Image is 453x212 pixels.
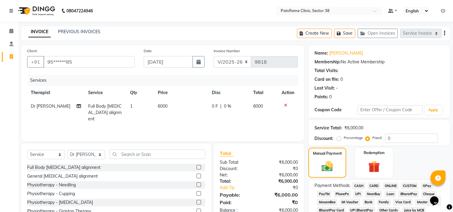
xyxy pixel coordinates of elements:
[27,191,75,197] div: Physiotherapy - Cupping
[144,48,152,54] label: Date
[31,103,70,109] span: Dr [PERSON_NAME]
[314,59,444,65] div: No Active Membership
[314,76,339,83] div: Card on file:
[340,199,360,206] span: MI Voucher
[27,48,37,54] label: Client
[88,103,122,122] span: Full Body [MEDICAL_DATA] alignment
[215,166,259,172] div: Discount:
[85,86,127,100] th: Service
[254,103,263,109] span: 6000
[365,191,382,198] span: NearBuy
[318,160,336,173] img: _cash.svg
[314,135,333,142] div: Discount:
[43,56,135,68] input: Search by Name/Mobile/Email/Code
[215,172,259,178] div: Net:
[425,106,442,115] button: Apply
[383,182,399,189] span: ONLINE
[363,199,375,206] span: Bank
[15,2,57,19] img: logo
[297,29,332,38] button: Create New
[401,182,419,189] span: CUSTOM
[314,107,358,113] div: Coupon Code
[364,150,384,156] label: Redemption
[28,27,51,37] a: INVOICE
[259,178,303,185] div: ₹6,000.00
[126,86,154,100] th: Qty
[314,59,341,65] div: Membership:
[415,199,438,206] span: Master Card
[220,103,222,109] span: |
[314,68,338,74] div: Total Visits:
[421,191,437,198] span: Cheque
[28,75,302,86] div: Services
[27,173,98,179] div: General [MEDICAL_DATA] alignment
[358,29,398,38] button: Open Invoices
[336,85,338,91] div: -
[314,125,342,131] div: Service Total:
[313,151,342,156] label: Manual Payment
[208,86,250,100] th: Disc
[329,50,363,56] a: [PERSON_NAME]
[352,182,365,189] span: CASH
[372,135,381,141] label: Fixed
[27,199,93,206] div: Physiotherapy - [MEDICAL_DATA]
[27,56,44,68] button: +91
[220,150,234,157] span: Total
[334,191,351,198] span: PhonePe
[259,172,303,178] div: ₹6,000.00
[154,86,208,100] th: Price
[358,105,422,115] input: Enter Offer / Coupon Code
[259,191,303,198] div: ₹6,000.00
[215,178,259,185] div: Total:
[259,159,303,166] div: ₹6,000.00
[214,48,240,54] label: Invoice Number
[340,76,343,83] div: 0
[266,185,303,191] div: ₹0
[158,103,167,109] span: 6000
[212,103,218,109] span: 0 F
[317,199,337,206] span: MosamBee
[314,182,350,189] span: Payment Methods
[278,86,298,100] th: Action
[317,191,331,198] span: PayTM
[27,164,100,171] div: Full Body [MEDICAL_DATA] alignment
[368,182,381,189] span: CARD
[215,159,259,166] div: Sub Total:
[334,29,355,38] button: Save
[421,182,433,189] span: GPay
[314,85,335,91] div: Last Visit:
[66,2,93,19] b: 08047224946
[58,29,100,34] a: PREVIOUS INVOICES
[224,103,231,109] span: 0 %
[130,103,132,109] span: 1
[215,185,266,191] a: Add Tip
[215,199,259,206] div: Paid:
[27,182,76,188] div: Physiotherapy - Needling
[344,135,363,141] label: Percentage
[314,50,328,56] div: Name:
[353,191,363,198] span: UPI
[27,86,85,100] th: Therapist
[329,94,332,100] div: 0
[428,188,447,206] iframe: chat widget
[377,199,391,206] span: Family
[110,150,205,159] input: Search or Scan
[314,94,328,100] div: Points:
[259,199,303,206] div: ₹0
[393,199,413,206] span: Visa Card
[365,159,384,174] img: _gift.svg
[259,166,303,172] div: ₹0
[384,191,396,198] span: Loan
[250,86,278,100] th: Total
[215,191,259,198] div: Payable:
[398,191,419,198] span: BharatPay
[344,125,363,131] div: ₹6,000.00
